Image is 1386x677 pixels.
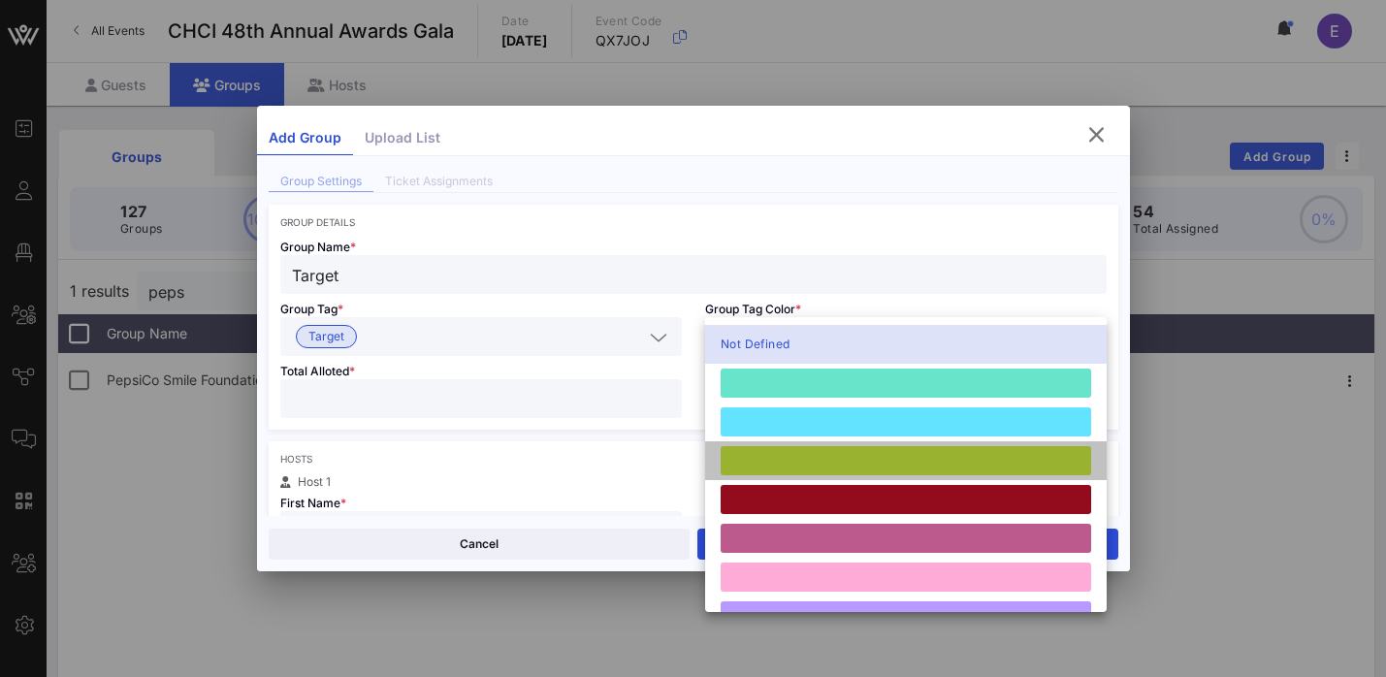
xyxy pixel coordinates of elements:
button: Cancel [269,529,690,560]
div: Group Details [280,216,1107,228]
button: Save [697,529,1118,560]
span: Host 1 [298,474,331,489]
span: Total Alloted [280,364,355,378]
span: First Name [280,496,346,510]
span: Not Defined [721,335,790,354]
span: Group Name [280,240,356,254]
div: Target [280,317,682,356]
div: Upload List [353,121,452,155]
span: Group Tag [280,302,343,316]
span: Group Tag Color [705,302,801,316]
div: Hosts [280,453,1107,465]
span: Target [308,326,344,347]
